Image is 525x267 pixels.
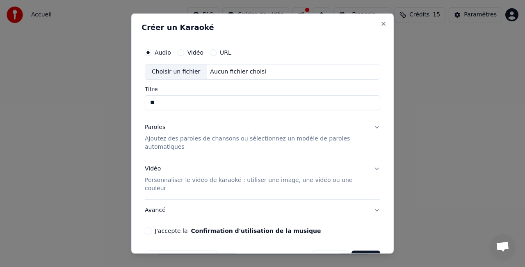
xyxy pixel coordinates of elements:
button: J'accepte la [191,228,321,233]
div: Choisir un fichier [145,64,207,79]
h2: Créer un Karaoké [142,24,383,31]
label: Audio [155,50,171,55]
button: Créer [352,250,380,265]
button: Annuler [312,250,348,265]
label: Titre [145,86,380,92]
p: Personnaliser le vidéo de karaoké : utiliser une image, une vidéo ou une couleur [145,176,367,192]
button: ParolesAjoutez des paroles de chansons ou sélectionnez un modèle de paroles automatiques [145,116,380,157]
label: J'accepte la [155,228,321,233]
div: Paroles [145,123,165,131]
div: Aucun fichier choisi [207,68,269,76]
p: Ajoutez des paroles de chansons ou sélectionnez un modèle de paroles automatiques [145,134,367,151]
button: Avancé [145,199,380,221]
label: Vidéo [187,50,203,55]
div: Vidéo [145,164,367,192]
label: URL [220,50,231,55]
button: VidéoPersonnaliser le vidéo de karaoké : utiliser une image, une vidéo ou une couleur [145,158,380,199]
